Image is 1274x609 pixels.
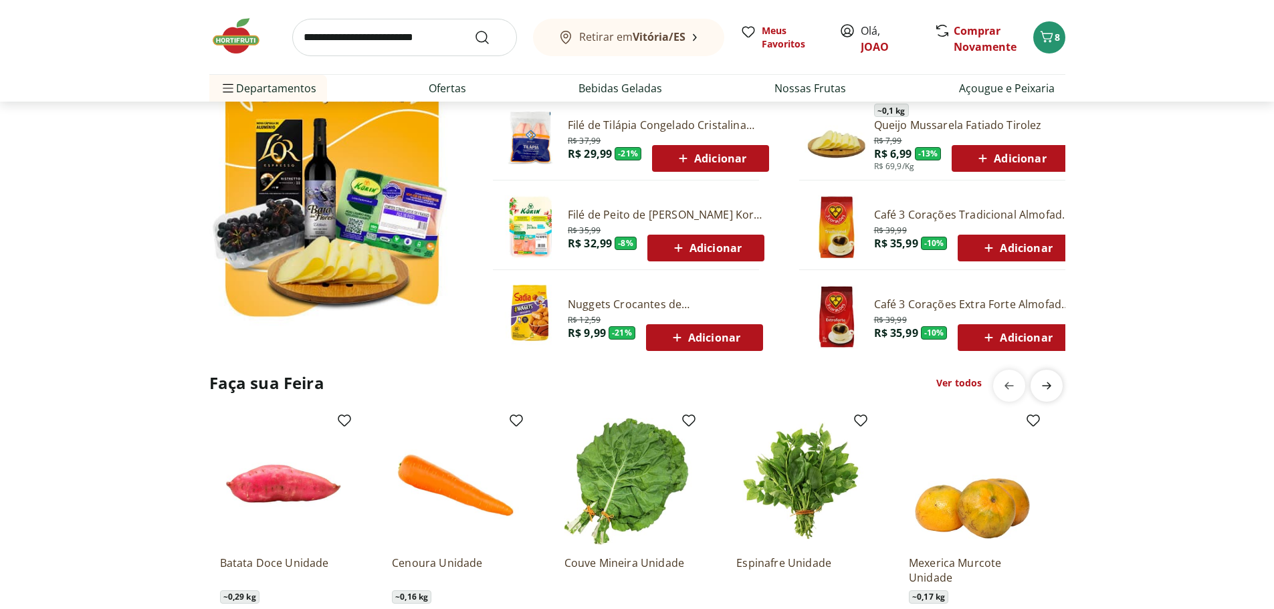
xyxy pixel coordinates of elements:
[874,297,1075,312] a: Café 3 Corações Extra Forte Almofada 500g
[874,207,1075,222] a: Café 3 Corações Tradicional Almofada 500g
[209,9,453,334] img: Ver todos
[615,237,637,250] span: - 8 %
[954,23,1017,54] a: Comprar Novamente
[874,223,907,236] span: R$ 39,99
[568,326,606,340] span: R$ 9,99
[762,24,823,51] span: Meus Favoritos
[874,104,909,117] span: ~ 0,1 kg
[874,326,918,340] span: R$ 35,99
[647,235,764,261] button: Adicionar
[474,29,506,45] button: Submit Search
[980,240,1052,256] span: Adicionar
[861,23,920,55] span: Olá,
[568,312,601,326] span: R$ 12,59
[568,133,601,146] span: R$ 37,99
[564,556,692,585] a: Couve Mineira Unidade
[874,236,918,251] span: R$ 35,99
[533,19,724,56] button: Retirar emVitória/ES
[564,418,692,545] img: Couve Mineira Unidade
[615,147,641,160] span: - 21 %
[220,556,347,585] a: Batata Doce Unidade
[874,133,902,146] span: R$ 7,99
[980,330,1052,346] span: Adicionar
[958,235,1075,261] button: Adicionar
[774,80,846,96] a: Nossas Frutas
[874,312,907,326] span: R$ 39,99
[568,223,601,236] span: R$ 35,99
[498,195,562,259] img: Filé de Peito de Frango Congelado Korin 600g
[958,324,1075,351] button: Adicionar
[736,418,863,545] img: Espinafre Unidade
[805,106,869,170] img: Queijo Mussarela Fatiado Tirolez
[874,146,912,161] span: R$ 6,99
[915,147,942,160] span: - 13 %
[609,326,635,340] span: - 21 %
[292,19,517,56] input: search
[993,370,1025,402] button: previous
[498,285,562,349] img: Nuggets Crocantes de Frango Sadia 300g
[959,80,1055,96] a: Açougue e Peixaria
[220,72,316,104] span: Departamentos
[392,556,519,585] a: Cenoura Unidade
[429,80,466,96] a: Ofertas
[652,145,769,172] button: Adicionar
[909,418,1036,545] img: Mexerica Murcote Unidade
[909,590,948,604] span: ~ 0,17 kg
[1055,31,1060,43] span: 8
[220,418,347,545] img: Batata Doce Unidade
[220,590,259,604] span: ~ 0,29 kg
[921,237,948,250] span: - 10 %
[936,376,982,390] a: Ver todos
[578,80,662,96] a: Bebidas Geladas
[568,236,612,251] span: R$ 32,99
[498,106,562,170] img: Filé de Tilápia Congelado Cristalina 400g
[392,590,431,604] span: ~ 0,16 kg
[1031,370,1063,402] button: next
[1033,21,1065,53] button: Carrinho
[805,195,869,259] img: Café Três Corações Tradicional Almofada 500g
[675,150,746,166] span: Adicionar
[874,118,1069,132] a: Queijo Mussarela Fatiado Tirolez
[646,324,763,351] button: Adicionar
[874,161,915,172] span: R$ 69,9/Kg
[568,146,612,161] span: R$ 29,99
[209,16,276,56] img: Hortifruti
[909,556,1036,585] a: Mexerica Murcote Unidade
[861,39,889,54] a: JOAO
[736,556,863,585] a: Espinafre Unidade
[921,326,948,340] span: - 10 %
[568,207,764,222] a: Filé de Peito de [PERSON_NAME] Korin 600g
[579,31,685,43] span: Retirar em
[952,145,1069,172] button: Adicionar
[209,372,324,394] h2: Faça sua Feira
[633,29,685,44] b: Vitória/ES
[740,24,823,51] a: Meus Favoritos
[220,72,236,104] button: Menu
[568,118,769,132] a: Filé de Tilápia Congelado Cristalina 400g
[669,330,740,346] span: Adicionar
[670,240,742,256] span: Adicionar
[974,150,1046,166] span: Adicionar
[392,418,519,545] img: Cenoura Unidade
[568,297,763,312] a: Nuggets Crocantes de [PERSON_NAME] 300g
[805,285,869,349] img: Café Três Corações Extra Forte Almofada 500g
